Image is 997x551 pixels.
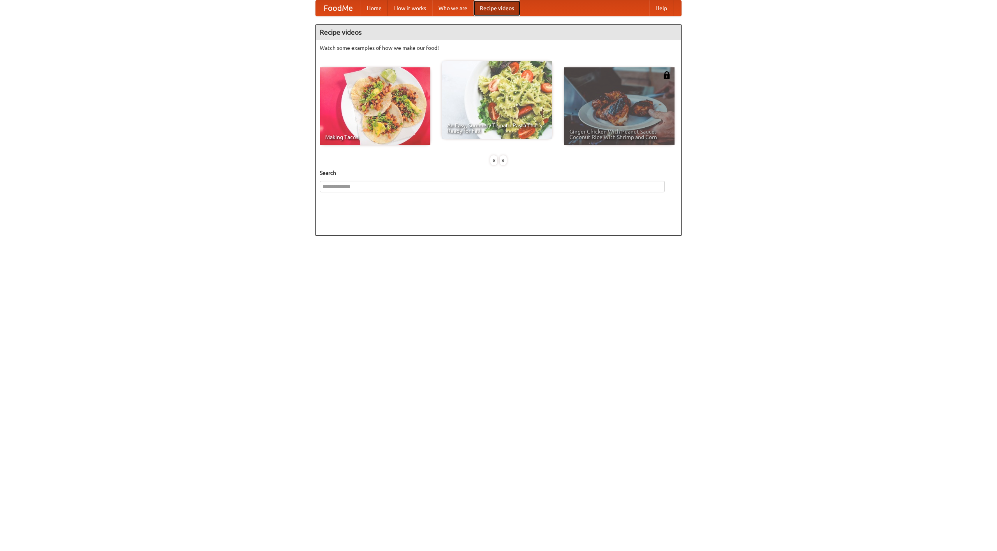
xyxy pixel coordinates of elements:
span: An Easy, Summery Tomato Pasta That's Ready for Fall [447,123,547,134]
a: Making Tacos [320,67,430,145]
div: « [490,155,497,165]
a: How it works [388,0,432,16]
img: 483408.png [663,71,671,79]
div: » [500,155,507,165]
a: An Easy, Summery Tomato Pasta That's Ready for Fall [442,61,552,139]
a: FoodMe [316,0,361,16]
a: Help [649,0,673,16]
h4: Recipe videos [316,25,681,40]
span: Making Tacos [325,134,425,140]
h5: Search [320,169,677,177]
a: Who we are [432,0,474,16]
a: Home [361,0,388,16]
p: Watch some examples of how we make our food! [320,44,677,52]
a: Recipe videos [474,0,520,16]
